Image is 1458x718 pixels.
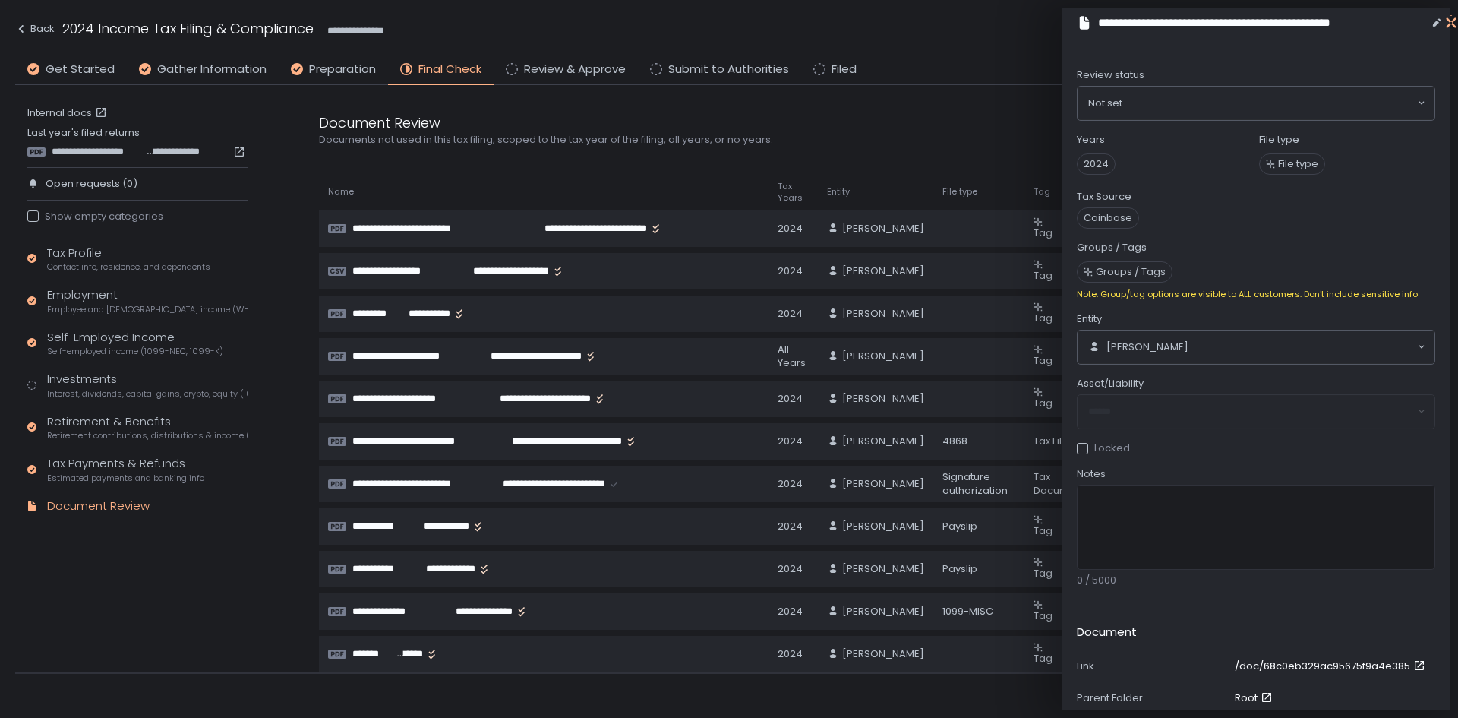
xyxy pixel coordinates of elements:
span: Retirement contributions, distributions & income (1099-R, 5498) [47,430,248,441]
div: Investments [47,371,248,400]
div: Document Review [47,498,150,515]
span: Entity [827,186,850,198]
span: Tag [1034,226,1052,240]
span: Tax Years [778,181,809,204]
span: Entity [1077,312,1102,326]
div: Back [15,20,55,38]
span: Get Started [46,61,115,78]
a: /doc/68c0eb329ac95675f9a4e385 [1235,659,1428,673]
span: [PERSON_NAME] [842,647,924,661]
div: Search for option [1078,331,1434,364]
div: Employment [47,286,248,315]
span: Employee and [DEMOGRAPHIC_DATA] income (W-2s) [47,304,248,315]
span: [PERSON_NAME] [842,350,924,363]
div: Coinbase [1077,207,1139,229]
span: Tag [1034,353,1052,368]
div: Tax Payments & Refunds [47,455,204,484]
span: Tag [1034,651,1052,666]
label: Groups / Tags [1077,241,1147,255]
span: Contact info, residence, and dependents [47,261,210,273]
span: [PERSON_NAME] [842,307,924,321]
span: Filed [832,61,857,78]
span: Interest, dividends, capital gains, crypto, equity (1099s, K-1s) [47,388,248,400]
span: Review & Approve [524,61,626,78]
div: Last year's filed returns [27,126,248,158]
span: File type [942,186,977,198]
span: [PERSON_NAME] [842,264,924,278]
div: Link [1077,659,1229,673]
div: Search for option [1078,87,1434,120]
span: [PERSON_NAME] [842,562,924,576]
div: Retirement & Benefits [47,413,248,442]
span: Gather Information [157,61,267,78]
h1: 2024 Income Tax Filing & Compliance [62,18,314,39]
div: Self-Employed Income [47,329,223,358]
span: Submit to Authorities [668,61,789,78]
span: Tag [1034,268,1052,283]
span: Tag [1034,566,1052,580]
div: Document Review [319,112,1048,133]
a: Internal docs [27,106,110,120]
span: Tag [1034,186,1050,198]
span: Self-employed income (1099-NEC, 1099-K) [47,346,223,357]
span: Tag [1034,523,1052,538]
span: Final Check [418,61,481,78]
span: Estimated payments and banking info [47,473,204,484]
span: File type [1278,157,1318,171]
span: [PERSON_NAME] [842,477,924,491]
div: Documents not used in this tax filing, scoped to the tax year of the filing, all years, or no years. [319,133,1048,147]
span: Name [328,186,354,198]
div: Note: Group/tag options are visible to ALL customers. Don't include sensitive info [1077,289,1435,300]
span: Groups / Tags [1096,265,1166,279]
div: Tax Profile [47,245,210,274]
span: Preparation [309,61,376,78]
span: Tag [1034,311,1052,325]
span: [PERSON_NAME] [842,605,924,618]
span: Review status [1077,68,1144,82]
label: Tax Source [1077,190,1131,204]
span: [PERSON_NAME] [842,435,924,448]
div: 0 / 5000 [1077,574,1435,587]
span: 2024 [1077,153,1116,175]
span: [PERSON_NAME] [842,520,924,533]
label: Years [1077,133,1105,147]
span: Tag [1034,609,1052,623]
span: Open requests (0) [46,177,137,191]
input: Search for option [1122,96,1416,111]
span: Tag [1034,396,1052,410]
span: [PERSON_NAME] [842,392,924,406]
div: Parent Folder [1077,691,1229,705]
a: Root [1235,691,1276,705]
span: Not set [1088,96,1122,111]
input: Search for option [1188,340,1416,355]
span: [PERSON_NAME] [842,222,924,236]
label: File type [1259,133,1299,147]
h2: Document [1077,624,1137,641]
span: Asset/Liability [1077,377,1144,391]
button: Back [15,18,55,43]
span: Notes [1077,467,1106,481]
span: [PERSON_NAME] [1106,340,1188,354]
